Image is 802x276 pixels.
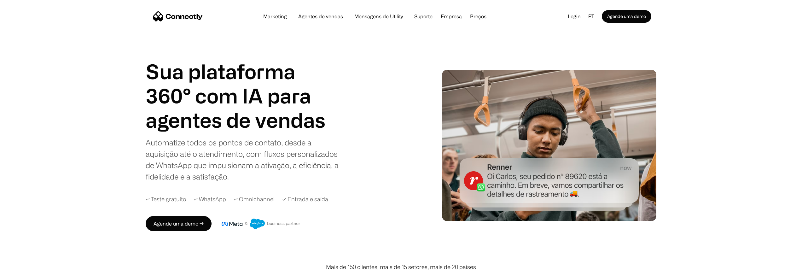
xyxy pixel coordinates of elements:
[146,195,186,203] div: ✓ Teste gratuito
[349,14,408,19] a: Mensagens de Utility
[602,10,651,23] a: Agende uma demo
[6,264,38,274] aside: Language selected: Português (Brasil)
[293,14,348,19] a: Agentes de vendas
[146,137,344,182] div: Automatize todos os pontos de contato, desde a aquisição até o atendimento, com fluxos personaliz...
[465,14,491,19] a: Preços
[146,108,335,132] h1: agentes de vendas
[146,59,335,108] h1: Sua plataforma 360° com IA para
[282,195,328,203] div: ✓ Entrada e saída
[588,12,594,21] div: pt
[439,12,464,21] div: Empresa
[194,195,226,203] div: ✓ WhatsApp
[146,108,335,132] div: carousel
[586,12,602,21] div: pt
[441,12,462,21] div: Empresa
[258,14,292,19] a: Marketing
[153,12,203,21] a: home
[409,14,438,19] a: Suporte
[326,263,476,271] div: Mais de 150 clientes, mais de 15 setores, mais de 20 países
[234,195,275,203] div: ✓ Omnichannel
[563,12,586,21] a: Login
[13,265,38,274] ul: Language list
[146,216,212,231] a: Agende uma demo →
[146,108,335,132] div: 1 of 4
[222,219,300,229] img: Meta e crachá de parceiro de negócios do Salesforce.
